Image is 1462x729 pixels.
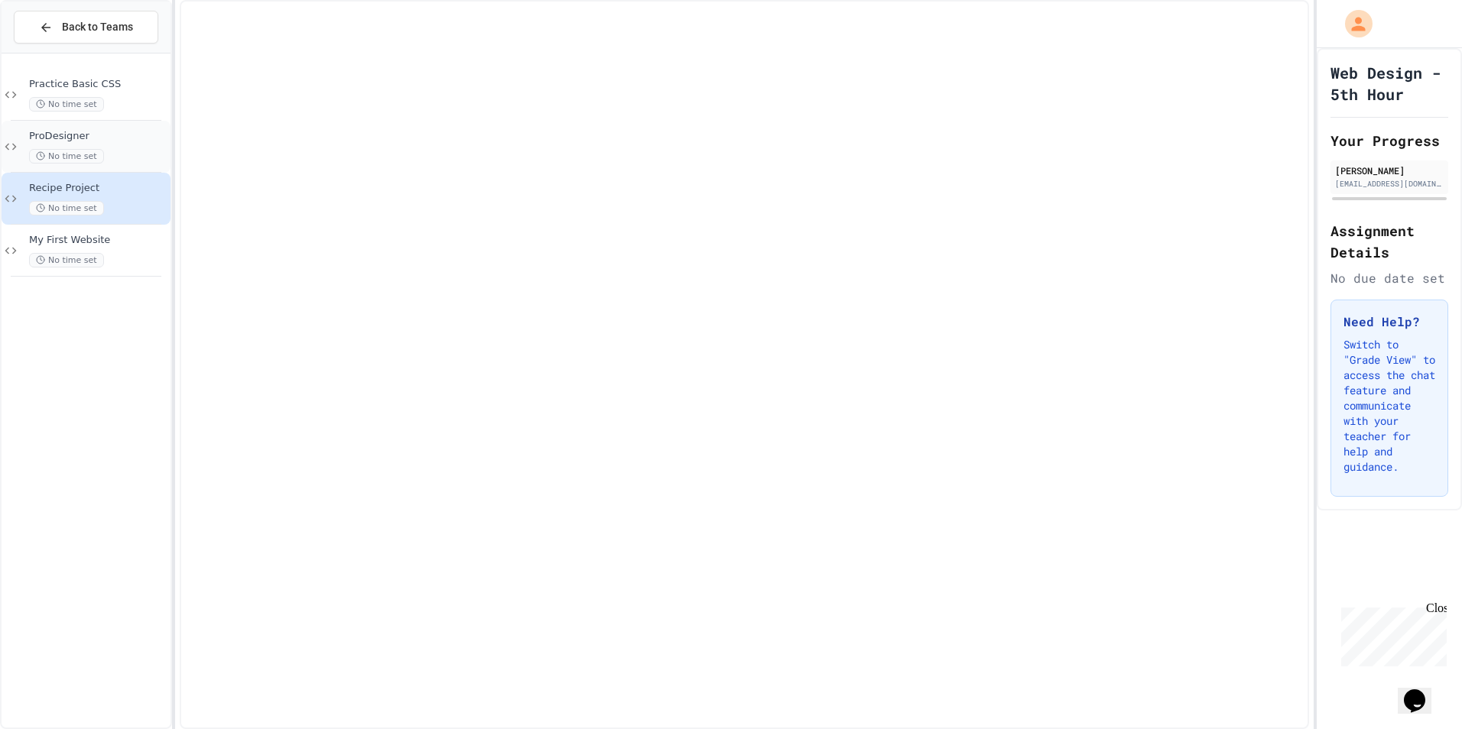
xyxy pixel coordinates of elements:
[1330,62,1448,105] h1: Web Design - 5th Hour
[29,234,167,247] span: My First Website
[62,19,133,35] span: Back to Teams
[6,6,106,97] div: Chat with us now!Close
[1343,313,1435,331] h3: Need Help?
[29,130,167,143] span: ProDesigner
[1335,601,1447,666] iframe: chat widget
[1330,220,1448,263] h2: Assignment Details
[29,182,167,195] span: Recipe Project
[29,201,104,215] span: No time set
[1398,668,1447,714] iframe: chat widget
[1329,6,1376,41] div: My Account
[29,78,167,91] span: Practice Basic CSS
[29,253,104,267] span: No time set
[1335,178,1444,190] div: [EMAIL_ADDRESS][DOMAIN_NAME]
[14,11,158,44] button: Back to Teams
[1330,269,1448,287] div: No due date set
[1335,164,1444,177] div: [PERSON_NAME]
[1330,130,1448,151] h2: Your Progress
[1343,337,1435,475] p: Switch to "Grade View" to access the chat feature and communicate with your teacher for help and ...
[29,97,104,112] span: No time set
[29,149,104,164] span: No time set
